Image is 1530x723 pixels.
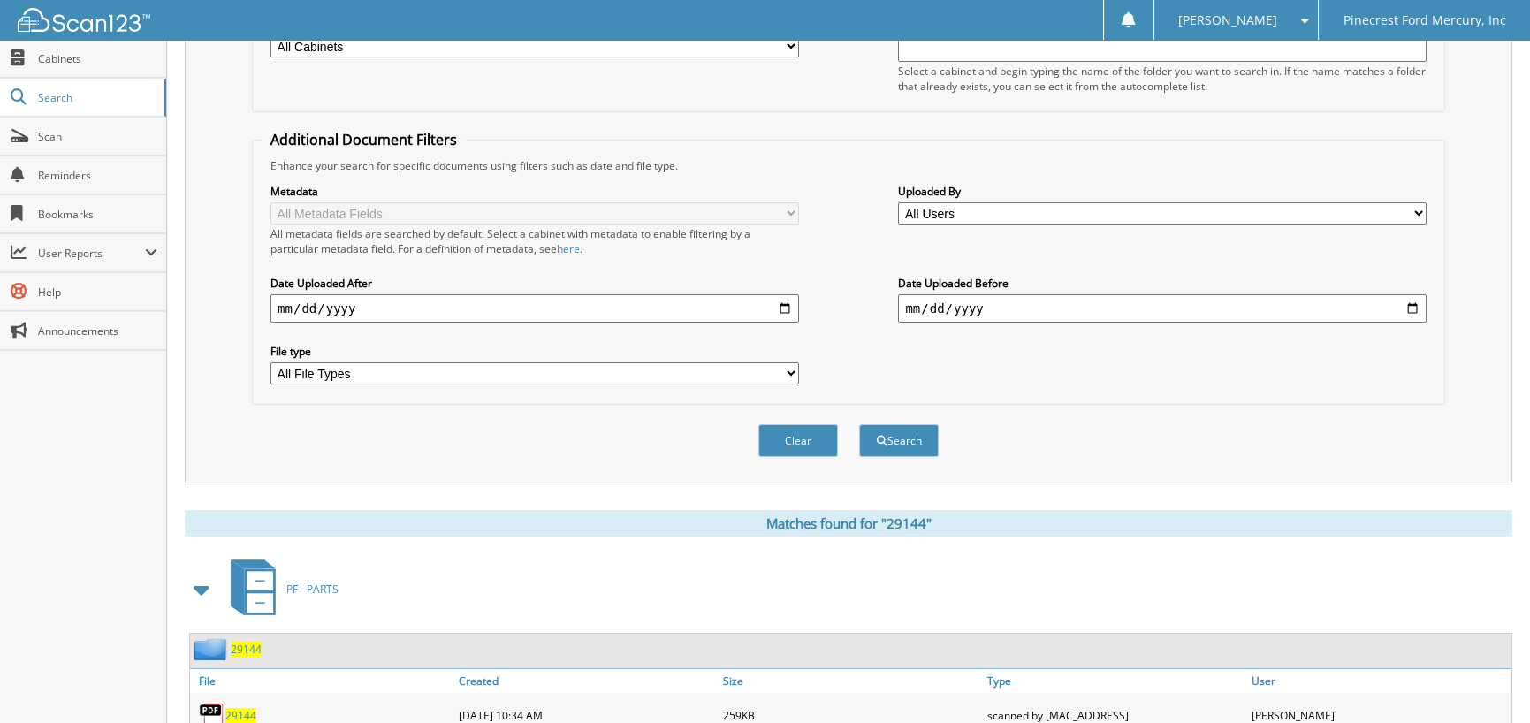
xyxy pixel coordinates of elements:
[38,90,155,105] span: Search
[898,276,1427,291] label: Date Uploaded Before
[286,582,339,597] span: PF - PARTS
[231,642,262,657] a: 29144
[38,323,157,339] span: Announcements
[38,129,157,144] span: Scan
[1442,638,1530,723] iframe: Chat Widget
[859,424,939,457] button: Search
[38,168,157,183] span: Reminders
[38,51,157,66] span: Cabinets
[898,294,1427,323] input: end
[983,669,1247,693] a: Type
[220,554,339,624] a: PF - PARTS
[190,669,454,693] a: File
[270,184,799,199] label: Metadata
[758,424,838,457] button: Clear
[225,708,256,723] a: 29144
[454,669,719,693] a: Created
[262,130,466,149] legend: Additional Document Filters
[898,184,1427,199] label: Uploaded By
[898,64,1427,94] div: Select a cabinet and begin typing the name of the folder you want to search in. If the name match...
[270,276,799,291] label: Date Uploaded After
[38,246,145,261] span: User Reports
[1247,669,1511,693] a: User
[262,158,1435,173] div: Enhance your search for specific documents using filters such as date and file type.
[1344,15,1506,26] span: Pinecrest Ford Mercury, Inc
[719,669,983,693] a: Size
[38,285,157,300] span: Help
[38,207,157,222] span: Bookmarks
[270,294,799,323] input: start
[270,344,799,359] label: File type
[557,241,580,256] a: here
[185,510,1512,537] div: Matches found for "29144"
[194,638,231,660] img: folder2.png
[270,226,799,256] div: All metadata fields are searched by default. Select a cabinet with metadata to enable filtering b...
[1178,15,1277,26] span: [PERSON_NAME]
[18,8,150,32] img: scan123-logo-white.svg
